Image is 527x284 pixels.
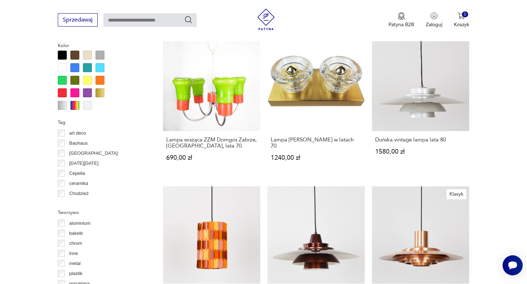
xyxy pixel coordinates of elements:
[69,129,86,137] p: art deco
[69,149,118,157] p: [GEOGRAPHIC_DATA]
[69,219,90,227] p: aluminium
[388,12,414,28] a: Ikona medaluPatyna B2B
[462,11,468,18] div: 0
[58,18,98,23] a: Sprzedawaj
[166,155,257,161] p: 690,00 zł
[58,42,146,50] p: Kolor
[388,21,414,28] p: Patyna B2B
[398,12,405,20] img: Ikona medalu
[426,12,442,28] button: Zaloguj
[503,255,523,275] iframe: Smartsupp widget button
[375,137,466,143] h3: Duńska vintage lampa lata 80
[255,9,277,30] img: Patyna - sklep z meblami i dekoracjami vintage
[58,118,146,126] p: Tag
[454,12,469,28] button: 0Koszyk
[69,250,78,257] p: inne
[69,239,82,247] p: chrom
[58,209,146,217] p: Tworzywo
[271,155,362,161] p: 1240,00 zł
[69,200,87,208] p: Ćmielów
[69,270,83,278] p: plastik
[69,190,89,197] p: Chodzież
[388,12,414,28] button: Patyna B2B
[163,34,260,175] a: Lampa wisząca ZZM Domgos Zabrze, Polska, lata 70.Lampa wisząca ZZM Domgos Zabrze, [GEOGRAPHIC_DAT...
[454,21,469,28] p: Koszyk
[69,139,88,147] p: Bauhaus
[184,15,193,24] button: Szukaj
[69,229,83,237] p: bakelit
[69,260,81,267] p: metal
[69,159,99,167] p: [DATE][DATE]
[69,169,85,177] p: Cepelia
[271,137,362,149] h3: Lampa [PERSON_NAME] w latach 70.
[58,13,98,27] button: Sprzedawaj
[166,137,257,149] h3: Lampa wisząca ZZM Domgos Zabrze, [GEOGRAPHIC_DATA], lata 70.
[267,34,365,175] a: Lampa Gebrüder Cosack w latach 70.Lampa [PERSON_NAME] w latach 70.1240,00 zł
[430,12,438,19] img: Ikonka użytkownika
[372,34,469,175] a: Duńska vintage lampa lata 80Duńska vintage lampa lata 801580,00 zł
[69,180,88,187] p: ceramika
[426,21,442,28] p: Zaloguj
[375,149,466,155] p: 1580,00 zł
[458,12,465,19] img: Ikona koszyka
